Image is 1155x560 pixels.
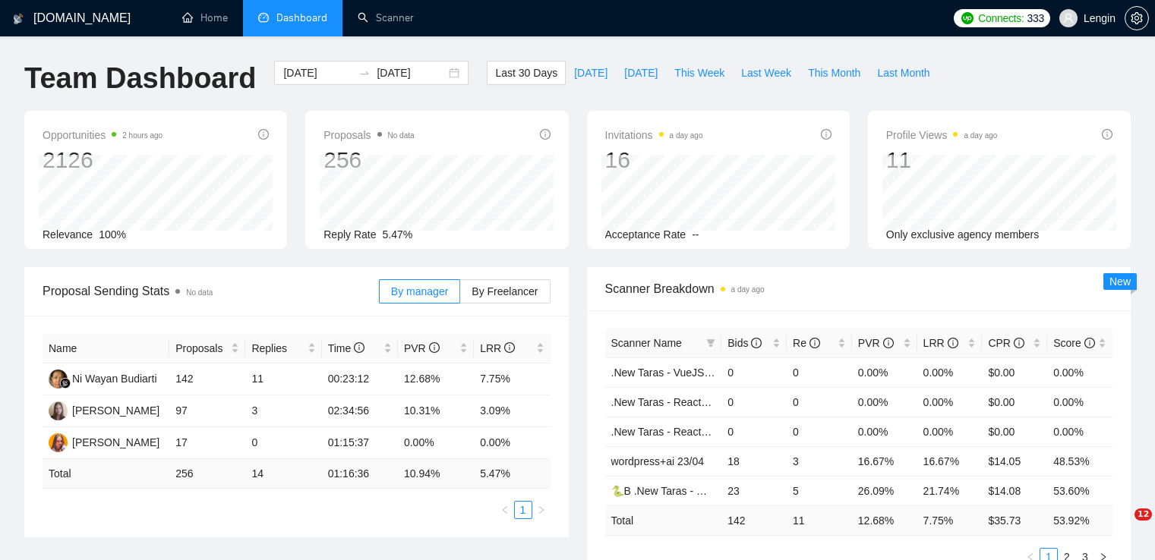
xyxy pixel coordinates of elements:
button: [DATE] [566,61,616,85]
span: Proposals [175,340,228,357]
span: New [1109,275,1131,288]
a: 🐍B .New Taras - Wordpress short 23/04 [611,485,804,497]
span: Score [1053,337,1094,349]
span: 12 [1134,508,1152,521]
td: 12.68% [398,363,474,395]
td: 0.00% [917,387,983,417]
span: No data [186,288,213,297]
span: setting [1125,12,1148,24]
div: 256 [323,146,414,175]
td: 23 [721,476,787,505]
span: user [1063,13,1074,24]
span: No data [388,131,415,140]
span: CPR [988,337,1024,349]
td: 14 [245,459,321,489]
td: 97 [169,395,245,427]
td: 18 [721,446,787,476]
td: 0.00% [398,427,474,459]
iframe: Intercom live chat [1103,508,1140,545]
span: PVR [858,337,894,349]
td: 26.09% [852,476,917,505]
td: 7.75 % [917,505,983,535]
td: 5.47 % [474,459,550,489]
td: 53.92 % [1047,505,1112,535]
th: Name [43,334,169,363]
td: 142 [721,505,787,535]
img: gigradar-bm.png [60,378,71,389]
td: 0.00% [1047,387,1112,417]
span: Bids [727,337,762,349]
span: 333 [1027,10,1043,27]
span: info-circle [1014,338,1024,348]
td: 0.00% [917,357,983,387]
td: 142 [169,363,245,395]
td: 11 [245,363,321,395]
td: Total [43,459,169,489]
a: setting [1125,12,1149,24]
span: Acceptance Rate [605,228,686,241]
span: By Freelancer [472,285,538,297]
input: End date [377,64,446,81]
td: 0 [787,417,852,446]
span: filter [706,338,715,348]
button: Last Week [733,61,800,85]
a: NWNi Wayan Budiarti [49,372,157,384]
span: Last Month [877,64,929,81]
button: [DATE] [616,61,666,85]
td: 0 [721,417,787,446]
span: info-circle [258,129,269,140]
td: 21.74% [917,476,983,505]
td: Total [605,505,722,535]
span: Dashboard [276,11,327,24]
span: [DATE] [574,64,607,81]
span: Time [328,342,364,354]
td: 0 [787,387,852,417]
td: 7.75% [474,363,550,395]
div: [PERSON_NAME] [72,402,159,419]
div: [PERSON_NAME] [72,434,159,451]
a: searchScanner [358,11,414,24]
input: Start date [283,64,352,81]
span: swap-right [358,67,371,79]
td: 3.09% [474,395,550,427]
td: 17 [169,427,245,459]
td: 3 [787,446,852,476]
span: Re [793,337,820,349]
span: info-circle [1102,129,1112,140]
button: This Week [666,61,733,85]
span: Last Week [741,64,791,81]
span: Replies [251,340,304,357]
td: $0.00 [982,357,1047,387]
span: Invitations [605,126,703,144]
li: Previous Page [496,501,514,519]
td: 02:34:56 [322,395,398,427]
li: 1 [514,501,532,519]
td: 10.31% [398,395,474,427]
td: $0.00 [982,387,1047,417]
span: Scanner Breakdown [605,279,1113,298]
time: a day ago [731,285,765,294]
span: Proposals [323,126,414,144]
span: filter [703,332,718,354]
a: SF[PERSON_NAME] [49,436,159,448]
span: Connects: [978,10,1024,27]
a: wordpress+ai 23/04 [611,455,705,467]
span: By manager [391,285,448,297]
span: info-circle [1084,338,1095,348]
time: a day ago [964,131,997,140]
img: NW [49,370,68,389]
span: Relevance [43,228,93,241]
td: 0 [721,387,787,417]
span: info-circle [354,342,364,353]
time: 2 hours ago [122,131,163,140]
span: info-circle [751,338,762,348]
td: 0.00% [917,417,983,446]
span: Scanner Name [611,337,682,349]
a: .New Taras - VueJS/NuxtJS [611,367,742,379]
span: info-circle [504,342,515,353]
a: .New Taras - ReactJS with symbols [611,426,778,438]
th: Replies [245,334,321,363]
td: 0.00% [852,417,917,446]
span: This Month [808,64,860,81]
span: Reply Rate [323,228,376,241]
